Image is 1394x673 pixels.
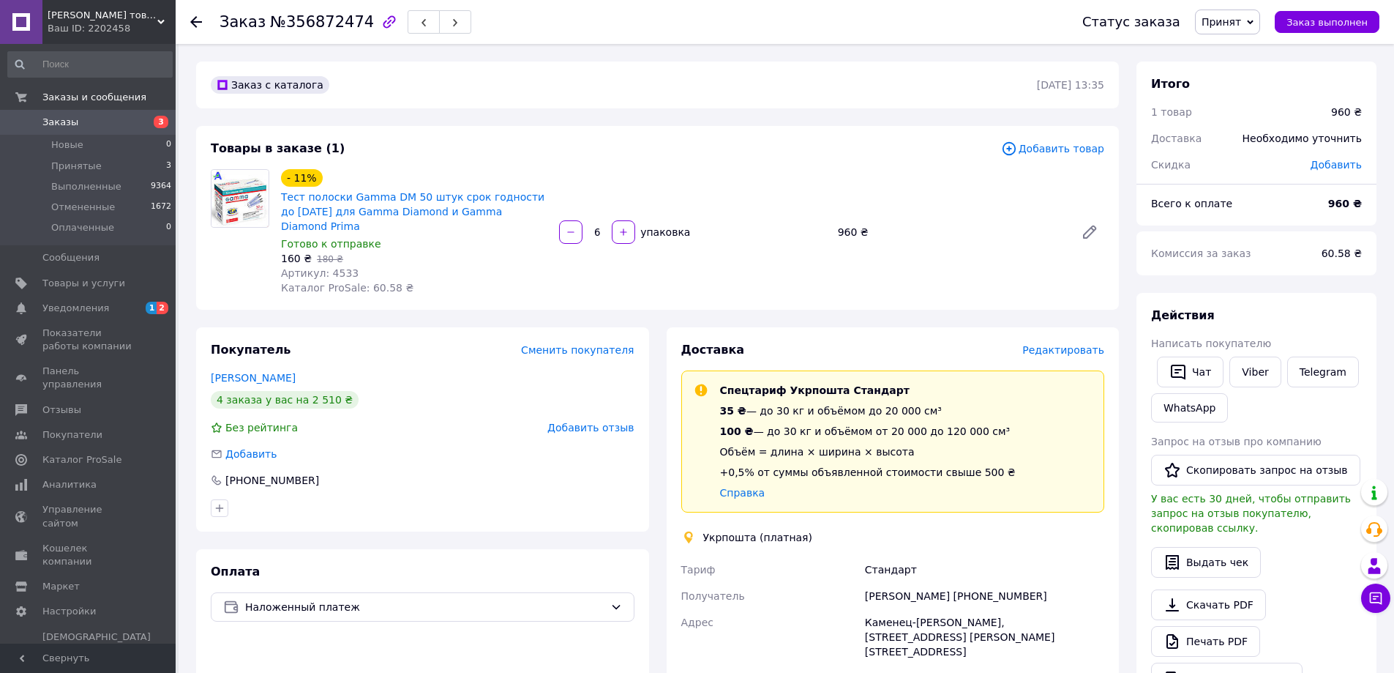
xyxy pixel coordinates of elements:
span: Редактировать [1022,344,1104,356]
input: Поиск [7,51,173,78]
div: Укрпошта (платная) [700,530,817,545]
span: Наложенный платеж [245,599,604,615]
span: 0 [166,221,171,234]
span: 1 [146,302,157,314]
span: Спецтариф Укрпошта Стандарт [720,384,910,396]
span: Кошелек компании [42,542,135,568]
span: 0 [166,138,171,152]
span: Оплата [211,565,260,579]
a: Печать PDF [1151,626,1260,657]
a: Viber [1229,357,1281,387]
div: [PERSON_NAME] [PHONE_NUMBER] [862,583,1107,609]
span: 9364 [151,180,171,193]
span: Добавить [1311,159,1362,171]
span: Адрес [681,617,713,628]
span: 35 ₴ [720,405,746,417]
span: Заказы [42,116,78,129]
div: Каменец-[PERSON_NAME], [STREET_ADDRESS] [PERSON_NAME][STREET_ADDRESS] [862,609,1107,665]
button: Чат с покупателем [1361,584,1390,613]
span: Итого [1151,77,1190,91]
b: 960 ₴ [1328,198,1362,209]
span: 1672 [151,201,171,214]
span: Заказ [220,13,266,31]
div: Стандарт [862,557,1107,583]
span: 1 товар [1151,106,1192,118]
span: Запрос на отзыв про компанию [1151,436,1322,447]
span: Амедея Магазин товаров медицинского назначения [48,9,157,22]
button: Выдать чек [1151,547,1261,578]
a: Справка [720,487,765,499]
span: Принятые [51,160,102,173]
span: Добавить [225,448,277,460]
div: Необходимо уточнить [1234,122,1371,155]
span: Без рейтинга [225,422,298,434]
span: Сменить покупателя [521,344,634,356]
button: Чат [1157,357,1224,387]
div: — до 30 кг и объёмом от 20 000 до 120 000 см³ [720,424,1016,439]
a: WhatsApp [1151,393,1228,423]
div: упаковка [637,225,692,239]
a: Тест полоски Gamma DM 50 штук срок годности до [DATE] для Gamma Diamond и Gamma Diamond Prima [281,191,544,232]
span: Панель управления [42,365,135,391]
span: 3 [154,116,168,128]
span: Выполненные [51,180,121,193]
span: Написать покупателю [1151,338,1271,349]
span: Отмененные [51,201,115,214]
span: 160 ₴ [281,253,312,264]
span: Готово к отправке [281,238,381,250]
span: 3 [166,160,171,173]
a: Скачать PDF [1151,590,1266,620]
span: 60.58 ₴ [1322,248,1362,259]
div: Статус заказа [1082,15,1180,29]
div: 960 ₴ [832,222,1069,242]
a: [PERSON_NAME] [211,372,296,384]
span: Доставка [1151,133,1202,144]
span: Добавить отзыв [547,422,634,434]
span: Уведомления [42,302,109,315]
div: Ваш ID: 2202458 [48,22,176,35]
span: Отзывы [42,404,81,417]
img: Тест полоски Gamma DM 50 штук срок годности до 03.04.2025 для Gamma Diamond и Gamma Diamond Prima [211,170,269,227]
div: 4 заказа у вас на 2 510 ₴ [211,391,359,409]
span: Аналитика [42,478,97,491]
button: Скопировать запрос на отзыв [1151,455,1360,486]
span: Сообщения [42,251,100,264]
span: №356872474 [270,13,374,31]
span: 2 [157,302,168,314]
span: Всего к оплате [1151,198,1232,209]
span: Покупатели [42,428,102,442]
span: Маркет [42,580,80,593]
span: Каталог ProSale: 60.58 ₴ [281,282,413,294]
span: Комиссия за заказ [1151,248,1251,259]
span: Принят [1202,16,1241,28]
span: У вас есть 30 дней, чтобы отправить запрос на отзыв покупателю, скопировав ссылку. [1151,493,1351,534]
div: 960 ₴ [1331,105,1362,119]
div: Объём = длина × ширина × высота [720,445,1016,459]
span: Артикул: 4533 [281,267,359,279]
span: Покупатель [211,343,291,357]
span: Показатели работы компании [42,327,135,353]
span: Новые [51,138,83,152]
div: — до 30 кг и объёмом до 20 000 см³ [720,404,1016,418]
a: Telegram [1287,357,1359,387]
span: Заказ выполнен [1286,17,1368,28]
span: Получатель [681,590,745,602]
span: Доставка [681,343,745,357]
span: 180 ₴ [317,254,343,264]
span: Товары и услуги [42,277,125,290]
span: [DEMOGRAPHIC_DATA] и счета [42,631,151,671]
div: Вернуться назад [190,15,202,29]
div: [PHONE_NUMBER] [224,473,321,488]
span: Действия [1151,308,1215,322]
div: +0,5% от суммы объявленной стоимости свыше 500 ₴ [720,465,1016,480]
span: Товары в заказе (1) [211,141,345,155]
button: Заказ выполнен [1275,11,1379,33]
div: - 11% [281,169,323,187]
time: [DATE] 13:35 [1037,79,1104,91]
span: 100 ₴ [720,425,754,437]
a: Редактировать [1075,217,1104,247]
span: Заказы и сообщения [42,91,146,104]
span: Скидка [1151,159,1191,171]
span: Оплаченные [51,221,114,234]
span: Тариф [681,564,716,576]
